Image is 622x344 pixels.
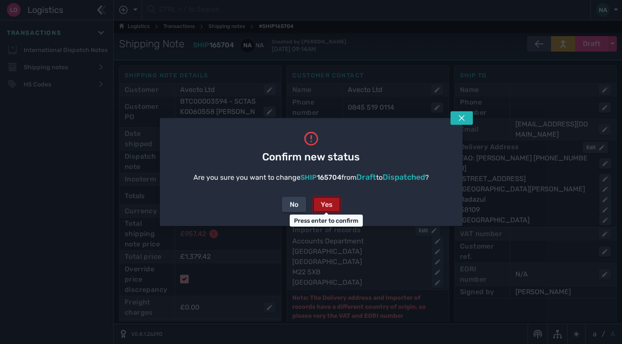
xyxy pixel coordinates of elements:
span: 165704 [317,173,341,181]
button: Yes [313,197,340,212]
button: Tap escape key to close [450,111,473,125]
span: Dispatched [383,172,425,182]
span: Confirm new status [262,149,360,165]
button: No [282,197,306,212]
div: Yes [321,200,333,210]
div: Press enter to confirm [290,215,363,227]
span: Draft [356,172,376,182]
span: SHIP [300,173,317,181]
div: No [290,200,298,210]
div: Are you sure you want to change from to ? [193,172,429,183]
